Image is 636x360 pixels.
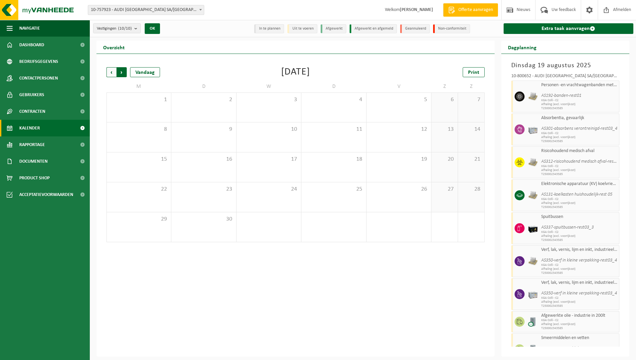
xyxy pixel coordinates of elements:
[541,135,618,139] span: Afhaling (excl. voorrijkost)
[370,186,428,193] span: 26
[501,41,543,54] h2: Dagplanning
[528,157,538,167] img: LP-PA-00000-WDN-11
[19,103,45,120] span: Contracten
[19,136,45,153] span: Rapportage
[541,115,618,121] span: Absorbentia, gevaarlijk
[541,304,618,308] span: T250002343585
[240,96,298,103] span: 3
[370,156,428,163] span: 19
[461,96,481,103] span: 7
[240,186,298,193] span: 24
[463,67,485,77] a: Print
[461,186,481,193] span: 28
[443,3,498,17] a: Offerte aanvragen
[19,53,58,70] span: Bedrijfsgegevens
[541,126,617,131] i: AS301-absorbens verontreinigd-rest03_4
[237,81,301,92] td: W
[110,156,168,163] span: 15
[110,96,168,103] span: 1
[541,181,618,187] span: Elektronische apparatuur (KV) koelvries (huishoudelijk)
[19,87,44,103] span: Gebruikers
[541,335,618,341] span: Smeermiddelen en vetten
[528,317,538,327] img: LP-LD-00200-CU
[541,106,618,110] span: T250002343585
[400,24,430,33] li: Geannuleerd
[528,190,538,200] img: LP-PA-00000-WDN-11
[541,300,618,304] span: Afhaling (excl. voorrijkost)
[461,156,481,163] span: 21
[541,225,594,230] i: AS337-spuitbussen-rest03_3
[175,156,233,163] span: 16
[130,67,160,77] div: Vandaag
[541,205,618,209] span: T250002343585
[110,126,168,133] span: 8
[19,37,44,53] span: Dashboard
[541,322,618,326] span: Afhaling (excl. voorrijkost)
[305,126,363,133] span: 11
[541,258,617,263] i: AS350-verf in kleine verpakking-rest03_4
[240,126,298,133] span: 10
[435,186,454,193] span: 27
[541,98,618,102] span: KGA Colli - C2
[175,186,233,193] span: 23
[541,271,618,275] span: T250002343585
[88,5,204,15] span: 10-757923 - AUDI BRUSSELS SA/NV - VORST
[541,148,618,154] span: Risicohoudend medisch afval
[171,81,236,92] td: D
[370,126,428,133] span: 12
[19,120,40,136] span: Kalender
[435,96,454,103] span: 6
[528,344,538,354] img: LP-LD-00200-CU
[541,168,618,172] span: Afhaling (excl. voorrijkost)
[468,70,479,75] span: Print
[541,131,618,135] span: KGA Colli - C2
[19,20,40,37] span: Navigatie
[541,318,618,322] span: KGA Colli - C2
[541,197,618,201] span: KGA Colli - C2
[281,67,310,77] div: [DATE]
[541,291,617,296] i: AS350-verf in kleine verpakking-rest03_4
[117,67,127,77] span: Volgende
[305,186,363,193] span: 25
[541,296,618,300] span: KGA Colli - C2
[541,238,618,242] span: T250002343585
[435,126,454,133] span: 13
[511,74,620,81] div: 10-800652 - AUDI [GEOGRAPHIC_DATA] SA/[GEOGRAPHIC_DATA]-AFVALPARK C2-INGANG 1 - VORST
[541,263,618,267] span: KGA Colli - C2
[461,126,481,133] span: 14
[541,102,618,106] span: Afhaling (excl. voorrijkost)
[370,96,428,103] span: 5
[541,247,618,253] span: Verf, lak, vernis, lijm en inkt, industrieel in kleinverpakking
[541,139,618,143] span: T250002343585
[106,81,171,92] td: M
[19,186,73,203] span: Acceptatievoorwaarden
[110,216,168,223] span: 29
[541,313,618,318] span: Afgewerkte olie - industrie in 200lt
[541,83,618,88] span: Personen -en vrachtwagenbanden met en zonder velg
[240,156,298,163] span: 17
[350,24,397,33] li: Afgewerkt en afgemeld
[367,81,431,92] td: V
[431,81,458,92] td: Z
[97,24,132,34] span: Vestigingen
[254,24,284,33] li: In te plannen
[541,346,620,351] i: AS315-smeermiddelen en vetten-rest03_3
[541,214,618,220] span: Spuitbussen
[541,230,618,234] span: KGA Colli - C2
[287,24,317,33] li: Uit te voeren
[504,23,634,34] a: Extra taak aanvragen
[457,7,495,13] span: Offerte aanvragen
[118,26,132,31] count: (10/10)
[305,96,363,103] span: 4
[400,7,433,12] strong: [PERSON_NAME]
[321,24,346,33] li: Afgewerkt
[175,216,233,223] span: 30
[458,81,485,92] td: Z
[96,41,131,54] h2: Overzicht
[19,153,48,170] span: Documenten
[175,96,233,103] span: 2
[541,93,581,98] i: AS192-banden-rest01
[110,186,168,193] span: 22
[528,256,538,266] img: LP-PA-00000-WDN-11
[541,172,618,176] span: T250002343585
